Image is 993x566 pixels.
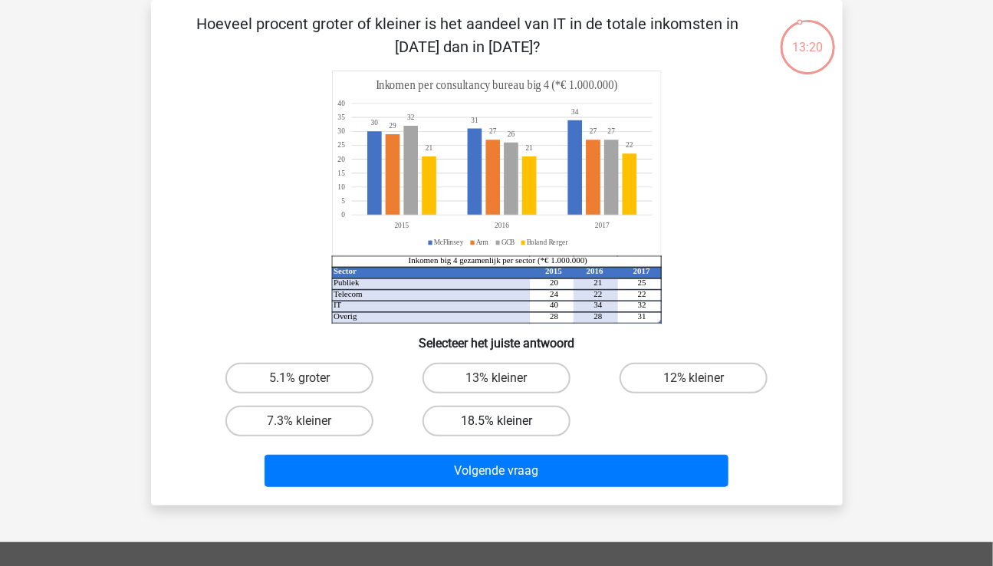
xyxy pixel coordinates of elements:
tspan: 25 [637,278,646,287]
tspan: 40 [550,301,558,310]
label: 12% kleiner [620,363,768,393]
tspan: 27 [607,127,615,136]
tspan: 22 [626,140,633,150]
tspan: 2016 [586,267,603,276]
tspan: 2727 [489,127,597,136]
div: 13:20 [779,18,837,57]
tspan: 5 [341,196,345,206]
tspan: 20 [337,154,345,163]
tspan: 25 [337,140,345,150]
button: Volgende vraag [265,455,728,487]
tspan: Inkomen per consultancy bureau big 4 (*€ 1.000.000) [376,78,617,93]
tspan: 35 [337,113,345,122]
label: 13% kleiner [423,363,570,393]
tspan: 201520162017 [394,221,609,230]
tspan: 34 [593,301,602,310]
tspan: 28 [593,311,602,321]
tspan: 0 [341,210,345,219]
tspan: 15 [337,169,345,178]
tspan: 31 [637,311,646,321]
tspan: 2017 [633,267,649,276]
tspan: 22 [593,289,602,298]
tspan: Publiek [334,278,360,287]
h6: Selecteer het juiste antwoord [176,324,818,350]
tspan: Telecom [334,289,363,298]
tspan: Arm [476,238,488,247]
tspan: Boland Rerger [527,238,569,247]
label: 7.3% kleiner [225,406,373,436]
tspan: Overig [334,311,357,321]
label: 18.5% kleiner [423,406,570,436]
tspan: 2015 [545,267,562,276]
tspan: 30 [370,118,378,127]
tspan: 22 [637,289,646,298]
tspan: 34 [571,107,579,117]
tspan: 28 [550,311,558,321]
tspan: 40 [337,99,345,108]
tspan: 10 [337,183,345,192]
label: 5.1% groter [225,363,373,393]
tspan: 31 [471,116,478,125]
tspan: 29 [389,121,396,130]
tspan: 32 [637,301,646,310]
tspan: McFlinsey [434,238,464,247]
tspan: 24 [550,289,558,298]
tspan: 30 [337,127,345,136]
tspan: 32 [407,113,415,122]
tspan: GCB [501,238,515,247]
tspan: 2121 [425,143,532,153]
p: Hoeveel procent groter of kleiner is het aandeel van IT in de totale inkomsten in [DATE] dan in [... [176,12,761,58]
tspan: IT [334,301,342,310]
tspan: 21 [593,278,602,287]
tspan: 26 [507,130,515,139]
tspan: 20 [550,278,558,287]
tspan: Inkomen big 4 gezamenlijk per sector (*€ 1.000.000) [408,255,587,265]
tspan: Sector [334,267,357,276]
